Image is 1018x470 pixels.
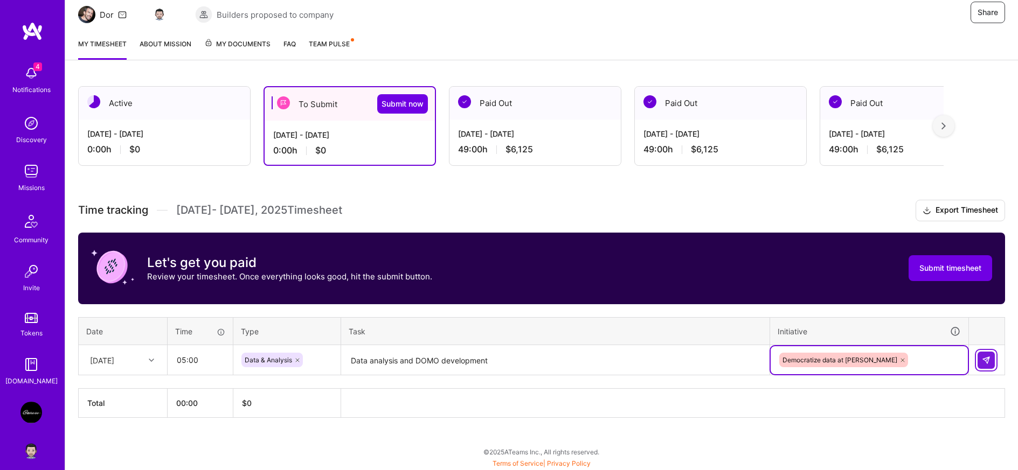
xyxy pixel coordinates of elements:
[342,346,768,375] textarea: Data analysis and DOMO development
[20,160,42,182] img: teamwork
[79,317,168,345] th: Date
[18,208,44,234] img: Community
[23,282,40,293] div: Invite
[20,327,43,339] div: Tokens
[643,144,798,155] div: 49:00 h
[458,128,612,139] div: [DATE] - [DATE]
[277,96,290,109] img: To Submit
[217,9,334,20] span: Builders proposed to company
[820,87,992,120] div: Paid Out
[876,144,904,155] span: $6,125
[20,113,42,134] img: discovery
[382,99,424,109] span: Submit now
[204,38,271,60] a: My Documents
[449,87,621,120] div: Paid Out
[909,255,992,281] button: Submit timesheet
[916,200,1005,221] button: Export Timesheet
[982,356,991,364] img: Submit
[18,402,45,423] a: Caruso: Rewards Program
[129,144,140,155] span: $0
[147,271,432,282] p: Review your timesheet. Once everything looks good, hit the submit button.
[778,325,961,338] div: Initiative
[100,9,114,20] div: Dor
[12,84,51,95] div: Notifications
[245,356,292,364] span: Data & Analysis
[78,6,95,23] img: Team Architect
[505,144,533,155] span: $6,125
[176,204,342,217] span: [DATE] - [DATE] , 2025 Timesheet
[20,261,42,282] img: Invite
[90,354,114,366] div: [DATE]
[493,459,543,467] a: Terms of Service
[87,144,241,155] div: 0:00 h
[782,356,897,364] span: Democratize data at [PERSON_NAME]
[341,317,770,345] th: Task
[265,87,435,121] div: To Submit
[242,398,252,408] span: $ 0
[33,62,42,71] span: 4
[643,128,798,139] div: [DATE] - [DATE]
[153,4,167,22] a: Team Member Avatar
[151,5,168,21] img: Team Member Avatar
[273,129,426,141] div: [DATE] - [DATE]
[643,95,656,108] img: Paid Out
[118,10,127,19] i: icon Mail
[18,182,45,193] div: Missions
[377,94,428,114] button: Submit now
[140,38,191,60] a: About Mission
[829,144,983,155] div: 49:00 h
[941,122,946,130] img: right
[65,438,1018,465] div: © 2025 ATeams Inc., All rights reserved.
[87,95,100,108] img: Active
[91,245,134,289] img: coin
[22,22,43,41] img: logo
[309,40,350,48] span: Team Pulse
[175,326,225,337] div: Time
[20,354,42,375] img: guide book
[20,402,42,423] img: Caruso: Rewards Program
[315,145,326,156] span: $0
[547,459,591,467] a: Privacy Policy
[309,38,353,60] a: Team Pulse
[923,205,931,216] i: icon Download
[87,128,241,139] div: [DATE] - [DATE]
[20,438,42,460] img: User Avatar
[233,317,341,345] th: Type
[493,459,591,467] span: |
[168,389,233,418] th: 00:00
[691,144,718,155] span: $6,125
[829,128,983,139] div: [DATE] - [DATE]
[978,7,998,18] span: Share
[79,389,168,418] th: Total
[20,62,42,84] img: bell
[5,375,58,387] div: [DOMAIN_NAME]
[829,95,842,108] img: Paid Out
[283,38,296,60] a: FAQ
[147,255,432,271] h3: Let's get you paid
[978,352,996,369] div: null
[78,38,127,60] a: My timesheet
[79,87,250,120] div: Active
[25,313,38,323] img: tokens
[635,87,806,120] div: Paid Out
[16,134,47,145] div: Discovery
[168,346,232,374] input: HH:MM
[919,263,981,273] span: Submit timesheet
[18,438,45,460] a: User Avatar
[458,95,471,108] img: Paid Out
[204,38,271,50] span: My Documents
[971,2,1005,23] button: Share
[78,204,148,217] span: Time tracking
[273,145,426,156] div: 0:00 h
[195,6,212,23] img: Builders proposed to company
[14,234,49,245] div: Community
[149,357,154,363] i: icon Chevron
[458,144,612,155] div: 49:00 h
